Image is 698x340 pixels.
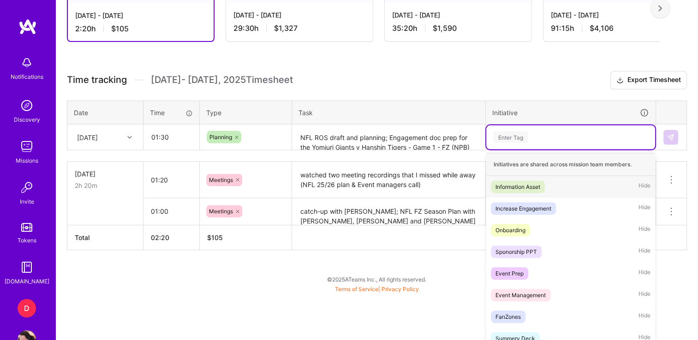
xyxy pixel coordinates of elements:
span: [DATE] - [DATE] , 2025 Timesheet [151,74,293,86]
textarea: NFL ROS draft and planning; Engagement doc prep for the Yomiuri Giants v Hanshin Tigers - Game 1 ... [293,125,484,150]
div: Initiative [492,107,649,118]
span: $4,106 [590,23,614,33]
span: $1,327 [274,23,298,33]
span: Hide [638,181,650,193]
input: HH:MM [144,125,199,149]
th: Task [292,100,486,124]
div: Sponorship PPT [495,247,537,257]
th: 02:20 [143,225,200,250]
img: guide book [18,258,36,276]
div: [DOMAIN_NAME] [5,276,49,286]
img: bell [18,53,36,72]
img: tokens [21,223,32,232]
span: Meetings [209,176,233,183]
input: HH:MM [143,199,199,223]
th: Date [67,100,143,124]
div: Event Prep [495,269,524,278]
div: 2:20 h [75,24,206,34]
i: icon Download [616,76,624,85]
div: Initiatives are shared across mission team members. [486,153,655,176]
div: 35:20 h [392,23,524,33]
textarea: watched two meeting recordings that I missed while away (NFL 25/26 plan & Event managers call) [293,163,484,197]
a: D [15,299,38,317]
img: Invite [18,178,36,197]
div: 91:15 h [551,23,683,33]
img: right [658,5,662,12]
span: Meetings [209,208,233,215]
span: Hide [638,311,650,323]
span: $1,590 [433,23,457,33]
div: [DATE] - [DATE] [551,10,683,20]
div: Enter Tag [494,130,528,144]
span: $ 105 [207,234,223,241]
div: Event Management [495,290,546,300]
div: Missions [16,156,38,165]
th: Type [200,100,292,124]
a: Terms of Service [335,286,378,293]
div: [DATE] - [DATE] [392,10,524,20]
div: [DATE] - [DATE] [233,10,365,20]
span: Time tracking [67,74,127,86]
span: Hide [638,289,650,301]
span: $105 [111,24,129,34]
div: D [18,299,36,317]
div: Invite [20,197,34,206]
div: 29:30 h [233,23,365,33]
div: [DATE] [77,132,98,142]
div: Increase Engagement [495,204,551,213]
div: © 2025 ATeams Inc., All rights reserved. [55,268,698,291]
div: Onboarding [495,225,525,235]
div: Information Asset [495,182,540,192]
span: Hide [638,246,650,258]
img: logo [18,18,37,35]
button: Export Timesheet [610,71,687,89]
a: Privacy Policy [382,286,419,293]
div: FanZones [495,312,521,322]
textarea: catch-up with [PERSON_NAME]; NFL FZ Season Plan with [PERSON_NAME], [PERSON_NAME] and [PERSON_NAME] [293,199,484,224]
div: [DATE] - [DATE] [75,11,206,20]
div: 2h 20m [75,181,136,190]
span: Planning [209,134,232,141]
span: | [335,286,419,293]
img: teamwork [18,137,36,156]
div: Notifications [11,72,43,82]
span: Hide [638,202,650,215]
div: Tokens [18,235,36,245]
input: HH:MM [143,168,199,192]
div: [DATE] [75,169,136,179]
div: Discovery [14,115,40,124]
span: Hide [638,224,650,236]
i: icon Chevron [127,135,132,140]
div: Time [150,108,193,117]
th: Total [67,225,143,250]
img: discovery [18,96,36,115]
img: Submit [667,134,674,141]
span: Hide [638,267,650,280]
